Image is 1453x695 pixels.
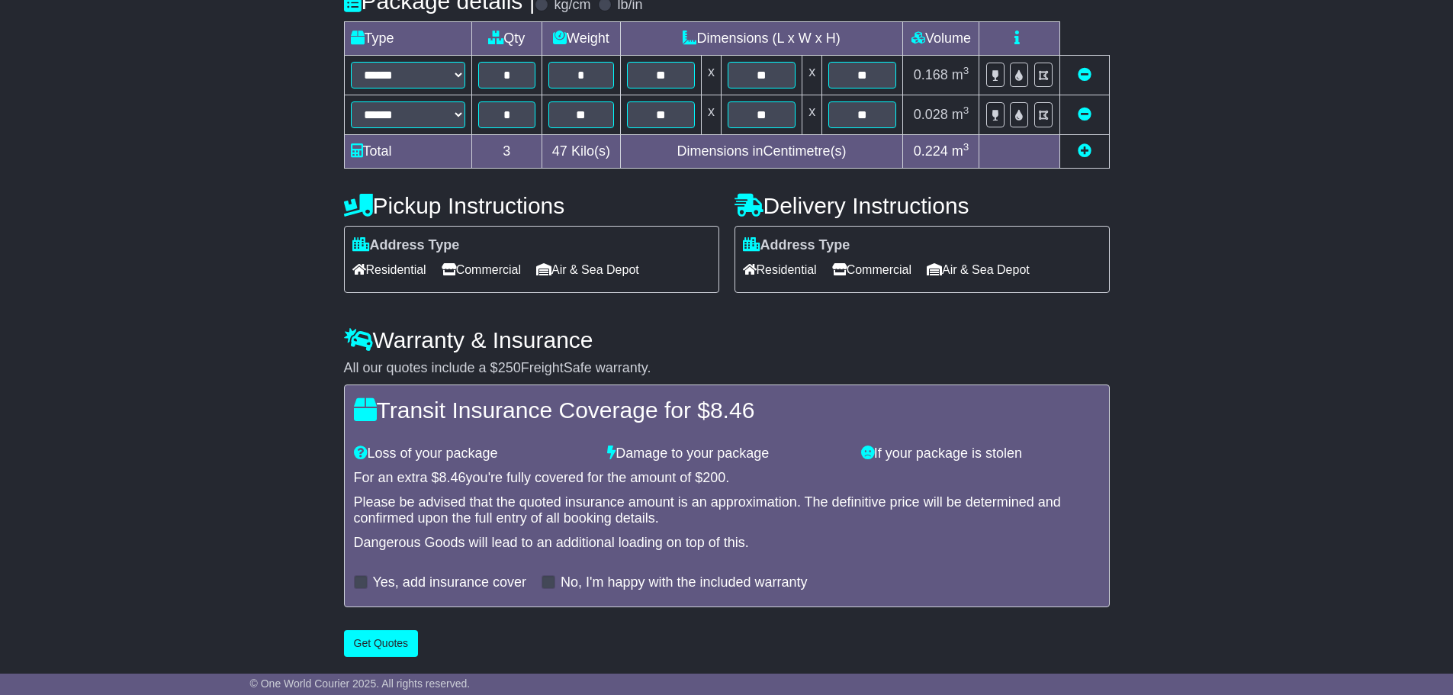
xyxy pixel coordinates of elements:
button: Get Quotes [344,630,419,657]
h4: Warranty & Insurance [344,327,1110,352]
span: Air & Sea Depot [536,258,639,282]
a: Remove this item [1078,107,1091,122]
td: Dimensions (L x W x H) [620,22,903,56]
span: Commercial [832,258,911,282]
sup: 3 [963,65,969,76]
span: m [952,107,969,122]
span: 200 [702,470,725,485]
td: x [701,56,721,95]
td: Weight [542,22,621,56]
label: Address Type [352,237,460,254]
label: No, I'm happy with the included warranty [561,574,808,591]
span: 0.028 [914,107,948,122]
td: Volume [903,22,979,56]
div: Damage to your package [600,446,853,462]
span: 47 [552,143,567,159]
span: Residential [352,258,426,282]
sup: 3 [963,105,969,116]
h4: Delivery Instructions [735,193,1110,218]
h4: Transit Insurance Coverage for $ [354,397,1100,423]
div: Please be advised that the quoted insurance amount is an approximation. The definitive price will... [354,494,1100,527]
span: © One World Courier 2025. All rights reserved. [250,677,471,690]
span: m [952,67,969,82]
span: Air & Sea Depot [927,258,1030,282]
td: 3 [471,135,542,169]
h4: Pickup Instructions [344,193,719,218]
span: 8.46 [710,397,754,423]
div: If your package is stolen [853,446,1107,462]
td: Dimensions in Centimetre(s) [620,135,903,169]
div: Loss of your package [346,446,600,462]
span: m [952,143,969,159]
a: Remove this item [1078,67,1091,82]
div: Dangerous Goods will lead to an additional loading on top of this. [354,535,1100,552]
label: Yes, add insurance cover [373,574,526,591]
td: Qty [471,22,542,56]
td: Total [344,135,471,169]
span: Commercial [442,258,521,282]
span: 0.168 [914,67,948,82]
span: 250 [498,360,521,375]
td: Kilo(s) [542,135,621,169]
span: Residential [743,258,817,282]
div: For an extra $ you're fully covered for the amount of $ . [354,470,1100,487]
td: x [701,95,721,135]
td: x [802,95,822,135]
td: x [802,56,822,95]
div: All our quotes include a $ FreightSafe warranty. [344,360,1110,377]
label: Address Type [743,237,850,254]
a: Add new item [1078,143,1091,159]
sup: 3 [963,141,969,153]
span: 8.46 [439,470,466,485]
span: 0.224 [914,143,948,159]
td: Type [344,22,471,56]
